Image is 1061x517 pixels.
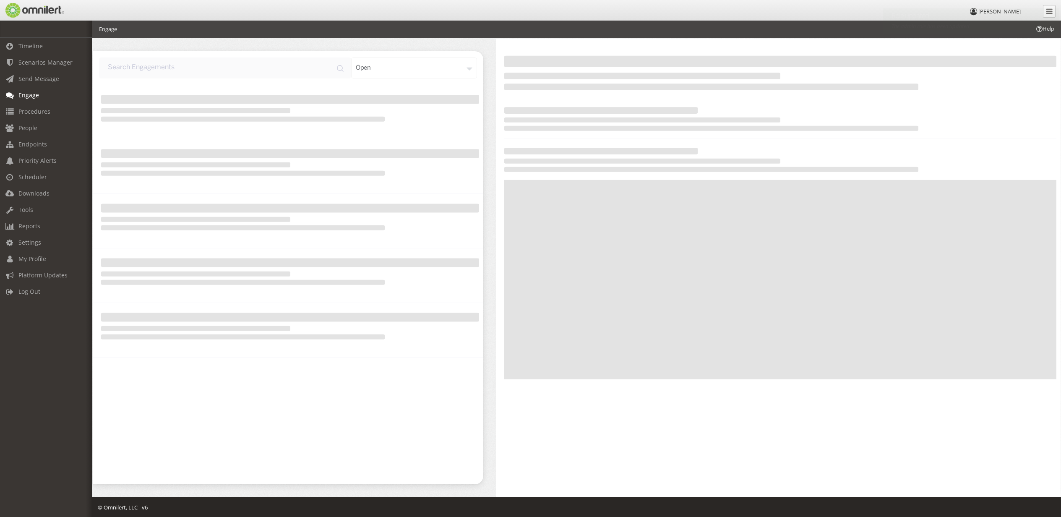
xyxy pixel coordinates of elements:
span: Settings [18,238,41,246]
span: Engage [18,91,39,99]
span: Tools [18,206,33,214]
span: © Omnilert, LLC - v6 [98,504,148,511]
span: [PERSON_NAME] [978,8,1021,15]
span: Reports [18,222,40,230]
em: The admin role has been updated. [892,22,971,30]
span: Scenarios Manager [18,58,73,66]
div: open [351,57,477,78]
img: Omnilert [4,3,64,18]
span: Downloads [18,189,50,197]
span: Priority Alerts [18,157,57,164]
span: Log Out [18,287,40,295]
a: Collapse Menu [1043,5,1056,18]
span: My Profile [18,255,46,263]
span: Platform Updates [18,271,68,279]
span: Role updated [892,10,1046,21]
input: input [99,57,351,78]
span: Procedures [18,107,50,115]
span: People [18,124,37,132]
span: Scheduler [18,173,47,181]
span: Send Message [18,75,59,83]
li: Engage [99,25,117,33]
span: Timeline [18,42,43,50]
span: Endpoints [18,140,47,148]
